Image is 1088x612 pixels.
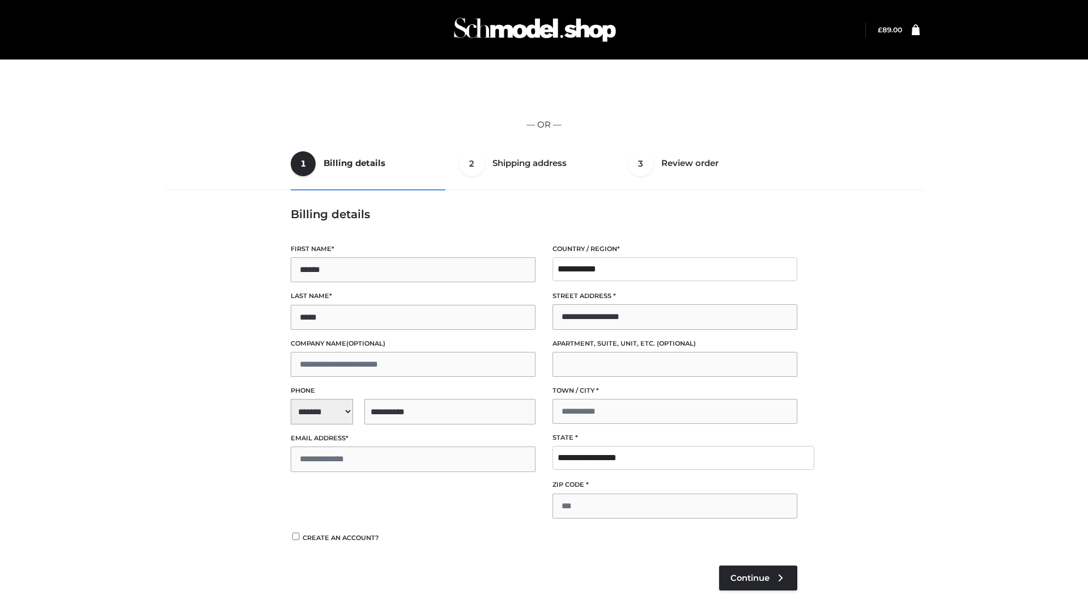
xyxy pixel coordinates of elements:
label: Last name [291,291,535,301]
a: £89.00 [878,25,902,34]
h3: Billing details [291,207,797,221]
span: Create an account? [303,534,379,542]
label: Phone [291,385,535,396]
span: (optional) [346,339,385,347]
label: Company name [291,338,535,349]
iframe: Secure express checkout frame [166,75,922,107]
label: First name [291,244,535,254]
a: Continue [719,566,797,590]
span: Continue [730,573,770,583]
label: State [552,432,797,443]
span: (optional) [657,339,696,347]
label: Town / City [552,385,797,396]
label: ZIP Code [552,479,797,490]
label: Apartment, suite, unit, etc. [552,338,797,349]
input: Create an account? [291,533,301,540]
span: £ [878,25,882,34]
p: — OR — [168,117,920,132]
label: Country / Region [552,244,797,254]
bdi: 89.00 [878,25,902,34]
label: Email address [291,433,535,444]
img: Schmodel Admin 964 [450,7,620,52]
label: Street address [552,291,797,301]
